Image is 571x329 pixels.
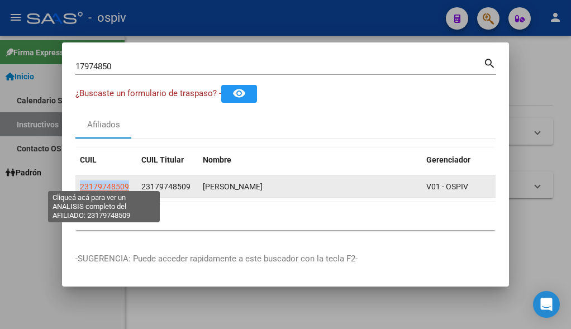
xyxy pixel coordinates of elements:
[203,155,231,164] span: Nombre
[75,202,496,230] div: 1 total
[80,182,129,191] span: 23179748509
[75,88,221,98] span: ¿Buscaste un formulario de traspaso? -
[422,148,500,172] datatable-header-cell: Gerenciador
[533,291,560,318] div: Open Intercom Messenger
[80,155,97,164] span: CUIL
[232,87,246,100] mat-icon: remove_red_eye
[75,252,496,265] p: -SUGERENCIA: Puede acceder rapidamente a este buscador con la tecla F2-
[203,180,417,193] div: [PERSON_NAME]
[137,148,198,172] datatable-header-cell: CUIL Titular
[426,182,468,191] span: V01 - OSPIV
[141,155,184,164] span: CUIL Titular
[198,148,422,172] datatable-header-cell: Nombre
[141,182,191,191] span: 23179748509
[483,56,496,69] mat-icon: search
[426,155,470,164] span: Gerenciador
[75,148,137,172] datatable-header-cell: CUIL
[87,118,120,131] div: Afiliados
